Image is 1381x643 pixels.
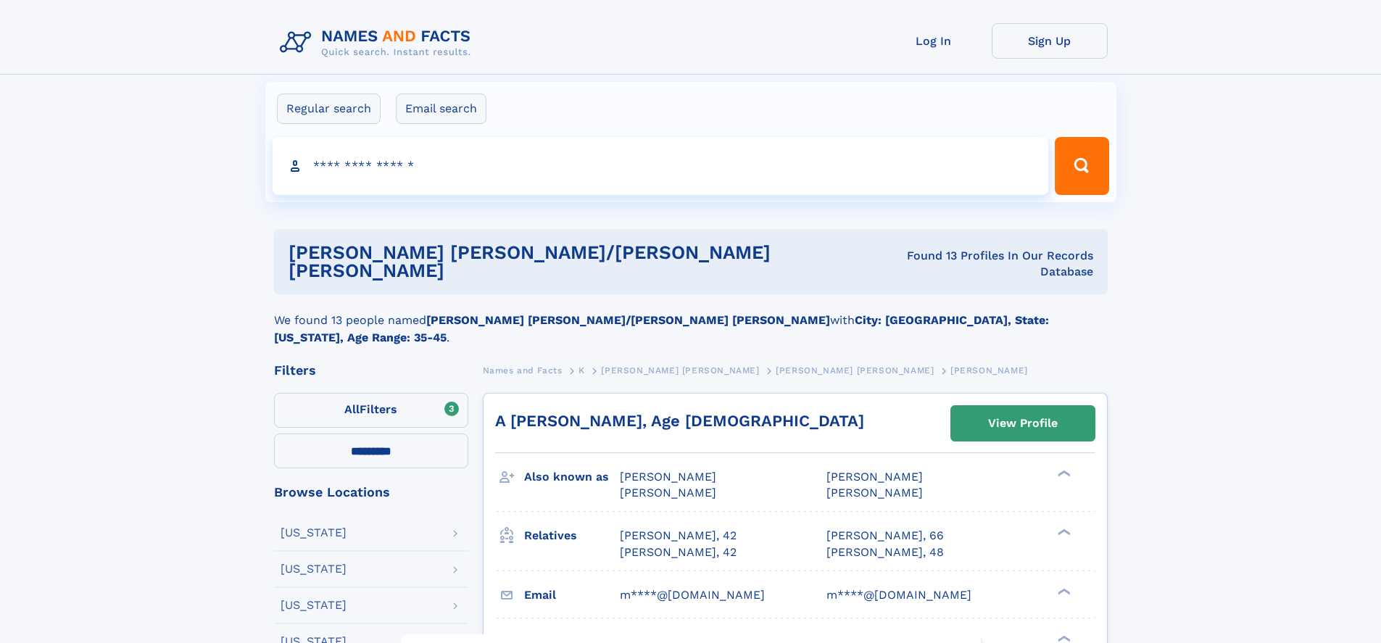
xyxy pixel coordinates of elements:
[1054,528,1071,537] div: ❯
[1054,634,1071,643] div: ❯
[344,402,360,416] span: All
[281,600,347,611] div: [US_STATE]
[274,294,1108,347] div: We found 13 people named with .
[601,361,759,379] a: [PERSON_NAME] [PERSON_NAME]
[274,23,483,62] img: Logo Names and Facts
[524,523,620,548] h3: Relatives
[620,528,737,544] a: [PERSON_NAME], 42
[620,544,737,560] a: [PERSON_NAME], 42
[396,94,486,124] label: Email search
[826,470,923,484] span: [PERSON_NAME]
[578,365,585,376] span: K
[289,244,873,280] h1: [PERSON_NAME] [PERSON_NAME]/[PERSON_NAME] [PERSON_NAME]
[277,94,381,124] label: Regular search
[274,313,1049,344] b: City: [GEOGRAPHIC_DATA], State: [US_STATE], Age Range: 35-45
[281,527,347,539] div: [US_STATE]
[992,23,1108,59] a: Sign Up
[950,365,1028,376] span: [PERSON_NAME]
[620,486,716,499] span: [PERSON_NAME]
[274,393,468,428] label: Filters
[601,365,759,376] span: [PERSON_NAME] [PERSON_NAME]
[826,486,923,499] span: [PERSON_NAME]
[274,364,468,377] div: Filters
[281,563,347,575] div: [US_STATE]
[876,23,992,59] a: Log In
[872,248,1092,280] div: Found 13 Profiles In Our Records Database
[426,313,830,327] b: [PERSON_NAME] [PERSON_NAME]/[PERSON_NAME] [PERSON_NAME]
[776,361,934,379] a: [PERSON_NAME] [PERSON_NAME]
[776,365,934,376] span: [PERSON_NAME] [PERSON_NAME]
[826,544,944,560] a: [PERSON_NAME], 48
[274,486,468,499] div: Browse Locations
[951,406,1095,441] a: View Profile
[826,528,944,544] a: [PERSON_NAME], 66
[620,470,716,484] span: [PERSON_NAME]
[1054,586,1071,596] div: ❯
[988,407,1058,440] div: View Profile
[524,465,620,489] h3: Also known as
[273,137,1049,195] input: search input
[483,361,563,379] a: Names and Facts
[578,361,585,379] a: K
[1054,469,1071,478] div: ❯
[524,583,620,607] h3: Email
[495,412,864,430] a: A [PERSON_NAME], Age [DEMOGRAPHIC_DATA]
[1055,137,1108,195] button: Search Button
